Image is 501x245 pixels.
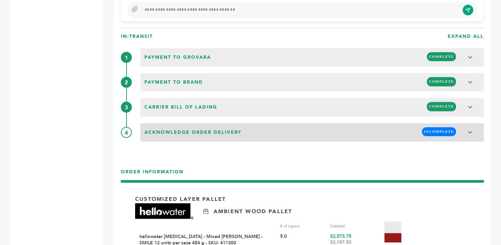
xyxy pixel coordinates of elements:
[427,102,456,111] span: COMPLETE
[427,77,456,86] span: COMPLETE
[203,209,208,214] img: Ambient
[142,102,219,113] span: Carrier Bill of Lading
[427,52,456,61] span: COMPLETE
[384,221,401,242] img: Pallet-Icons-03.png
[121,169,484,180] h3: ORDER INFORMATION
[330,223,376,229] div: Subtotal
[214,208,292,215] p: Ambient Wood Pallet
[135,203,193,220] img: Brand Name
[135,196,226,203] p: Customized Layer Pallet
[121,33,153,40] h3: In-Transit
[142,52,213,63] span: Payment to Grovara
[142,77,205,88] span: Payment to brand
[142,127,243,138] span: Acknowledge Order Delivery
[422,127,456,136] span: INCOMPLETE
[280,223,326,229] div: # of Layers
[448,33,484,40] h3: EXPAND ALL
